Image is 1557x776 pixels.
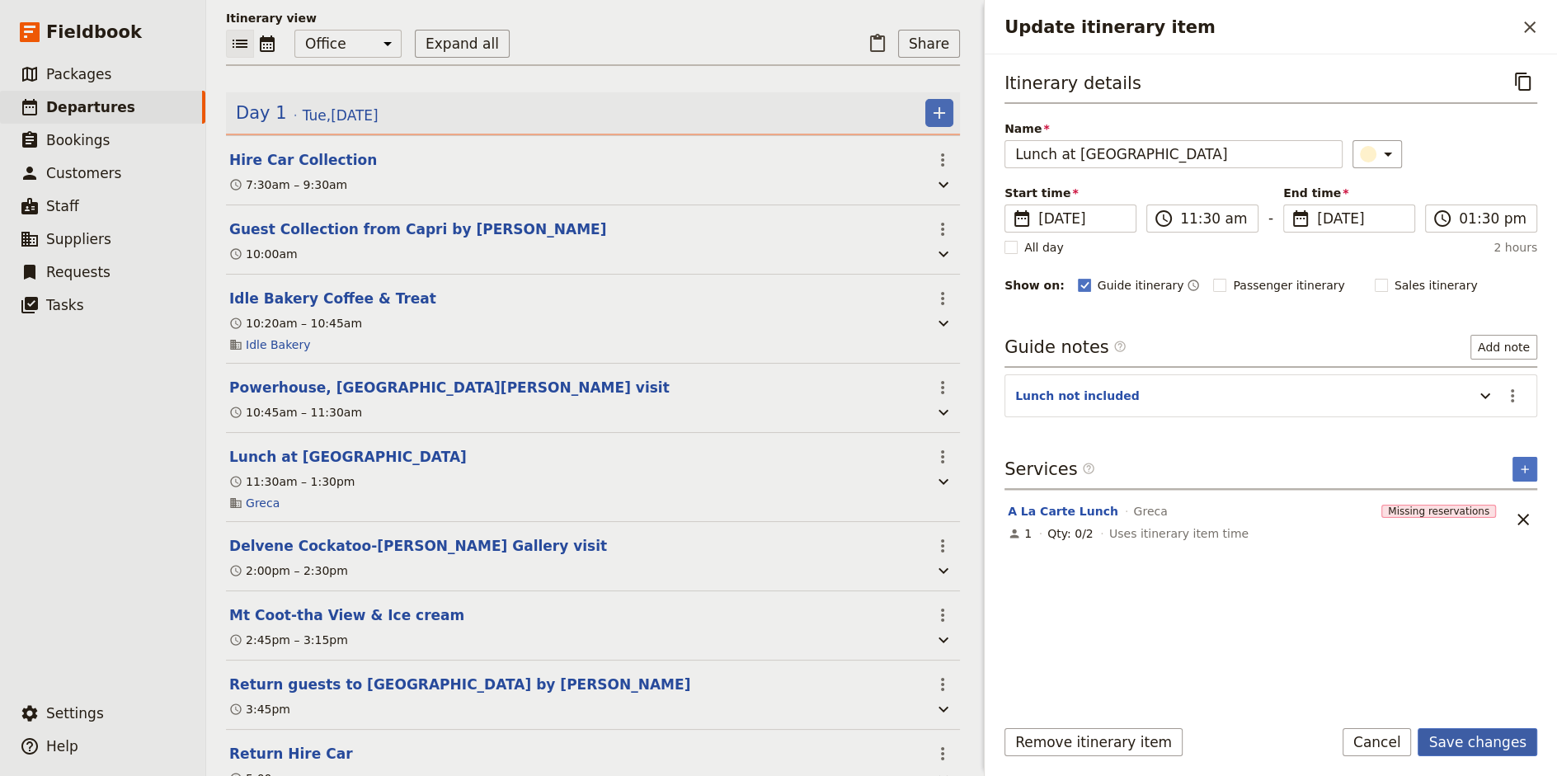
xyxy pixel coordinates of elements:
span: Fieldbook [46,20,142,45]
button: Actions [929,740,957,768]
span: All day [1024,239,1064,256]
button: Actions [929,601,957,629]
button: Edit this service option [1008,503,1118,520]
span: Help [46,738,78,755]
div: 10:00am [229,246,298,262]
div: ​ [1362,144,1398,164]
button: Edit this itinerary item [229,150,377,170]
h3: Itinerary details [1004,71,1141,96]
button: Add note [1470,335,1537,360]
span: Passenger itinerary [1233,277,1344,294]
button: Expand all [415,30,510,58]
span: Greca [1133,503,1167,520]
button: Edit this itinerary item [229,378,670,397]
div: 3:45pm [229,701,290,717]
div: Show on: [1004,277,1065,294]
button: Share [898,30,960,58]
div: 2:00pm – 2:30pm [229,562,348,579]
button: Edit day information [236,101,379,125]
button: Edit this itinerary item [229,447,467,467]
span: [DATE] [1038,209,1126,228]
span: Departures [46,99,135,115]
button: Edit this itinerary item [229,536,607,556]
span: Customers [46,165,121,181]
button: Add service inclusion [1512,457,1537,482]
span: ​ [1432,209,1452,228]
div: Qty: 0/2 [1047,525,1093,542]
span: End time [1283,185,1415,201]
span: Start time [1004,185,1136,201]
span: Staff [46,198,79,214]
button: Copy itinerary item [1509,68,1537,96]
div: 11:30am – 1:30pm [229,473,355,490]
p: Itinerary view [226,10,960,26]
span: ​ [1113,340,1127,353]
span: 2 hours [1493,239,1537,256]
button: List view [226,30,254,58]
span: Tasks [46,297,84,313]
span: ​ [1082,462,1095,482]
button: Unlink service [1509,506,1537,534]
div: 1 [1008,525,1032,542]
a: Greca [246,495,280,511]
span: ​ [1113,340,1127,360]
span: Name [1004,120,1343,137]
button: Edit this itinerary item [229,605,464,625]
button: ​ [1352,140,1402,168]
span: Uses itinerary item time [1109,525,1249,542]
button: Actions [929,532,957,560]
input: Name [1004,140,1343,168]
button: Add [925,99,953,127]
button: Save changes [1418,728,1537,756]
span: ​ [1082,462,1095,475]
h3: Guide notes [1004,335,1127,360]
a: Idle Bakery [246,336,310,353]
span: ​ [1012,209,1032,228]
span: Requests [46,264,111,280]
button: Actions [929,670,957,698]
span: Packages [46,66,111,82]
div: 2:45pm – 3:15pm [229,632,348,648]
input: ​ [1459,209,1526,228]
button: Calendar view [254,30,281,58]
button: Edit this itinerary item [229,744,352,764]
div: 10:45am – 11:30am [229,404,362,421]
button: Edit this itinerary item [229,289,436,308]
button: Edit this itinerary item [229,219,606,239]
button: Cancel [1343,728,1412,756]
span: ​ [1154,209,1174,228]
h2: Update itinerary item [1004,15,1516,40]
div: 7:30am – 9:30am [229,176,347,193]
span: Settings [46,705,104,722]
button: Paste itinerary item [863,30,891,58]
span: [DATE] [1317,209,1404,228]
button: Actions [1498,382,1526,410]
input: ​ [1180,209,1248,228]
span: Bookings [46,132,110,148]
button: Time shown on guide itinerary [1187,275,1200,295]
button: Remove itinerary item [1004,728,1183,756]
span: Day 1 [236,101,287,125]
button: Actions [929,146,957,174]
button: Close drawer [1516,13,1544,41]
span: ​ [1291,209,1310,228]
span: Tue , [DATE] [303,106,379,125]
button: Actions [929,215,957,243]
span: Guide itinerary [1098,277,1184,294]
button: Edit this itinerary item [229,675,690,694]
span: - [1268,208,1273,233]
span: Suppliers [46,231,111,247]
button: Actions [929,374,957,402]
div: 10:20am – 10:45am [229,315,362,332]
span: Sales itinerary [1395,277,1478,294]
button: Actions [929,285,957,313]
span: Missing reservations [1381,505,1496,518]
button: Lunch not included [1015,388,1140,404]
h3: Services [1004,457,1095,482]
button: Actions [929,443,957,471]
